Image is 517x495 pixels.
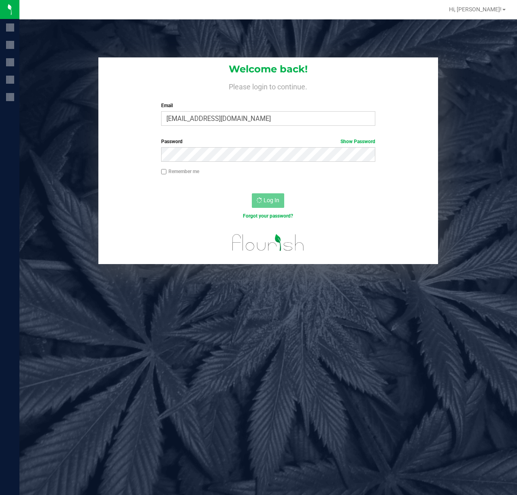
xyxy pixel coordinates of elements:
[449,6,502,13] span: Hi, [PERSON_NAME]!
[161,102,376,109] label: Email
[226,228,311,257] img: flourish_logo.svg
[161,139,183,144] span: Password
[264,197,279,203] span: Log In
[340,139,375,144] a: Show Password
[98,64,438,74] h1: Welcome back!
[161,169,167,175] input: Remember me
[252,193,284,208] button: Log In
[98,81,438,91] h4: Please login to continue.
[243,213,293,219] a: Forgot your password?
[161,168,199,175] label: Remember me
